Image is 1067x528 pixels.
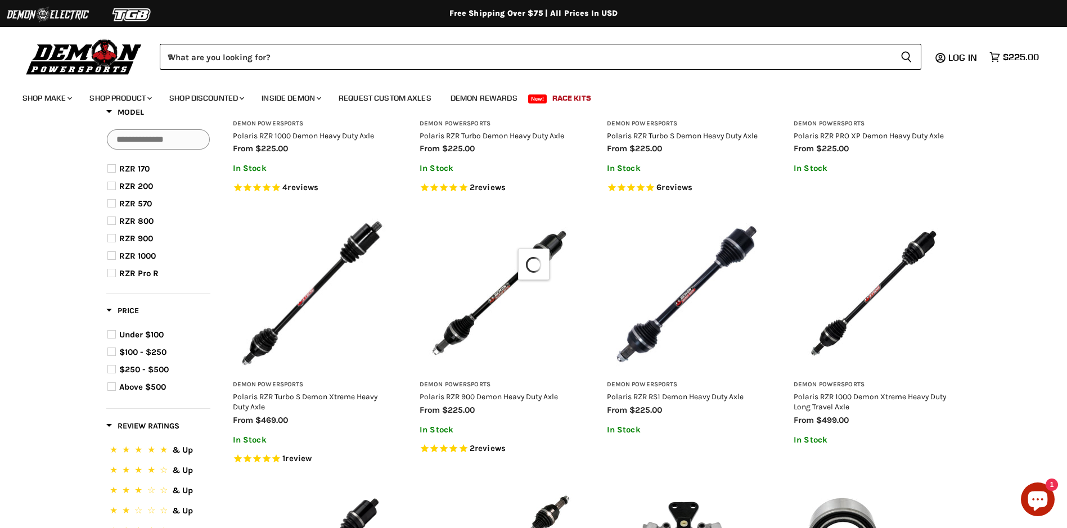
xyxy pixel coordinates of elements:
button: Filter by Price [106,305,139,319]
span: Rated 5.0 out of 5 stars 4 reviews [233,182,392,194]
a: Demon Rewards [442,87,526,110]
a: Polaris RZR 1000 Demon Xtreme Heavy Duty Long Travel Axle [794,392,946,411]
span: Rated 4.8 out of 5 stars 6 reviews [607,182,766,194]
span: from [420,143,440,154]
span: Under $100 [119,330,164,340]
p: In Stock [233,435,392,445]
inbox-online-store-chat: Shopify online store chat [1018,482,1058,519]
span: reviews [661,182,692,192]
a: Polaris RZR Turbo S Demon Heavy Duty Axle [607,131,758,140]
span: $225.00 [1003,52,1039,62]
a: Polaris RZR Turbo S Demon Xtreme Heavy Duty Axle [233,392,377,411]
div: Free Shipping Over $75 | All Prices In USD [84,8,984,19]
span: reviews [475,182,506,192]
ul: Main menu [14,82,1036,110]
form: Product [160,44,921,70]
button: 5 Stars. [107,443,209,459]
p: In Stock [233,164,392,173]
a: Race Kits [544,87,600,110]
span: 6 reviews [656,182,692,192]
span: RZR 200 [119,181,153,191]
span: 4 reviews [282,182,318,192]
a: Polaris RZR Turbo Demon Heavy Duty Axle [420,131,564,140]
img: Polaris RZR RS1 Demon Heavy Duty Axle [607,214,766,373]
span: $225.00 [629,405,662,415]
h3: Demon Powersports [233,381,392,389]
img: Polaris RZR 1000 Demon Xtreme Heavy Duty Long Travel Axle [794,214,953,373]
span: $250 - $500 [119,364,169,374]
button: 4 Stars. [107,463,209,480]
img: Demon Electric Logo 2 [6,4,90,25]
img: Polaris RZR 900 Demon Heavy Duty Axle [420,214,579,373]
span: from [233,415,253,425]
span: $225.00 [629,143,662,154]
img: Polaris RZR Turbo S Demon Xtreme Heavy Duty Axle [233,214,392,373]
h3: Demon Powersports [607,381,766,389]
span: 2 reviews [470,182,506,192]
p: In Stock [794,164,953,173]
button: 3 Stars. [107,484,209,500]
img: TGB Logo 2 [90,4,174,25]
h3: Demon Powersports [420,120,579,128]
span: Rated 5.0 out of 5 stars 1 reviews [233,453,392,465]
span: from [233,143,253,154]
h3: Demon Powersports [233,120,392,128]
p: In Stock [420,425,579,435]
h3: Demon Powersports [794,381,953,389]
a: Polaris RZR 1000 Demon Heavy Duty Axle [233,131,374,140]
p: In Stock [607,164,766,173]
span: reviews [475,443,506,453]
button: Filter by Model [106,107,144,121]
h3: Demon Powersports [607,120,766,128]
a: Inside Demon [253,87,328,110]
h3: Demon Powersports [794,120,953,128]
button: Filter by Review Ratings [106,421,179,435]
input: Search Options [107,129,210,150]
input: When autocomplete results are available use up and down arrows to review and enter to select [160,44,892,70]
p: In Stock [794,435,953,445]
span: RZR 570 [119,198,152,209]
span: Price [106,306,139,315]
button: 2 Stars. [107,504,209,520]
span: & Up [172,465,193,475]
span: from [794,143,814,154]
span: $469.00 [255,415,288,425]
span: New! [528,94,547,103]
span: from [794,415,814,425]
span: RZR Pro R [119,268,159,278]
a: Request Custom Axles [330,87,440,110]
span: Rated 5.0 out of 5 stars 2 reviews [420,443,579,455]
span: $225.00 [442,405,475,415]
span: $100 - $250 [119,347,166,357]
span: review [285,453,312,463]
span: from [607,405,627,415]
a: Shop Product [81,87,159,110]
a: Polaris RZR PRO XP Demon Heavy Duty Axle [794,131,944,140]
span: & Up [172,485,193,495]
a: Polaris RZR 900 Demon Heavy Duty Axle [420,392,558,401]
button: Search [892,44,921,70]
span: $225.00 [442,143,475,154]
span: Review Ratings [106,421,179,431]
span: $499.00 [816,415,849,425]
span: Rated 5.0 out of 5 stars 2 reviews [420,182,579,194]
p: In Stock [607,425,766,435]
span: & Up [172,445,193,455]
span: RZR 900 [119,233,153,243]
span: reviews [287,182,318,192]
span: RZR 1000 [119,251,156,261]
a: Log in [943,52,984,62]
img: Demon Powersports [22,37,146,76]
a: $225.00 [984,49,1045,65]
p: In Stock [420,164,579,173]
span: $225.00 [816,143,849,154]
span: Model [106,107,144,117]
span: 1 reviews [282,453,312,463]
span: $225.00 [255,143,288,154]
a: Shop Discounted [161,87,251,110]
a: Polaris RZR RS1 Demon Heavy Duty Axle [607,392,744,401]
